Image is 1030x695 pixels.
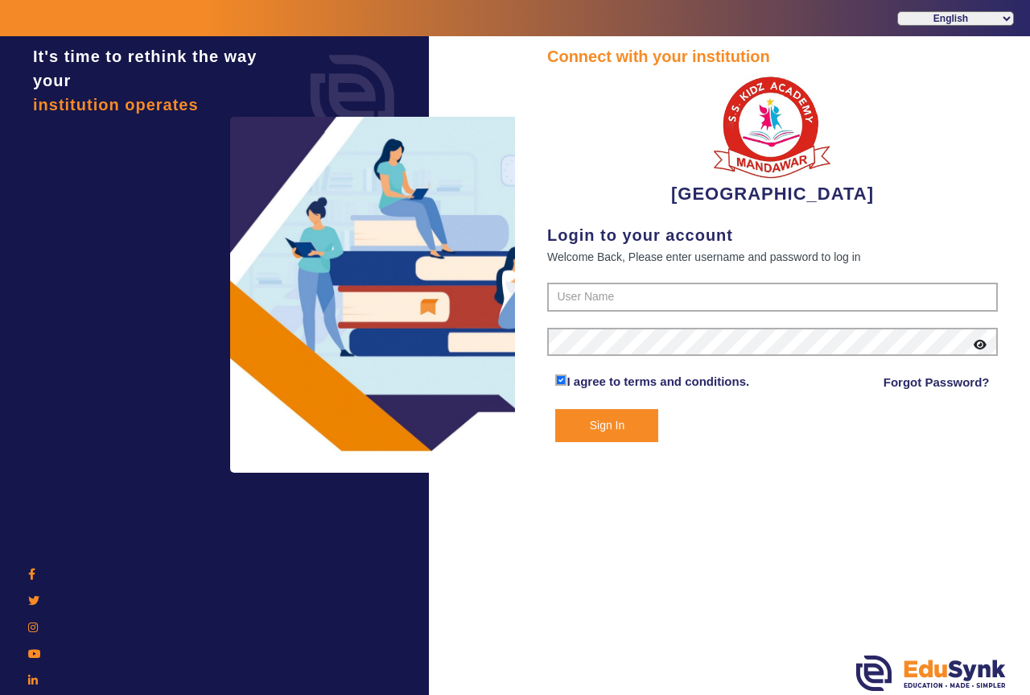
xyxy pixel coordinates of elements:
[712,68,833,180] img: b9104f0a-387a-4379-b368-ffa933cda262
[547,283,998,312] input: User Name
[292,36,413,157] img: login.png
[230,117,568,473] img: login3.png
[33,48,257,89] span: It's time to rethink the way your
[566,374,749,388] a: I agree to terms and conditions.
[856,656,1006,691] img: edusynk.png
[547,68,998,207] div: [GEOGRAPHIC_DATA]
[547,223,998,247] div: Login to your account
[547,247,998,267] div: Welcome Back, Please enter username and password to log in
[884,373,990,392] a: Forgot Password?
[555,409,658,442] button: Sign In
[33,96,199,114] span: institution operates
[547,44,998,68] div: Connect with your institution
